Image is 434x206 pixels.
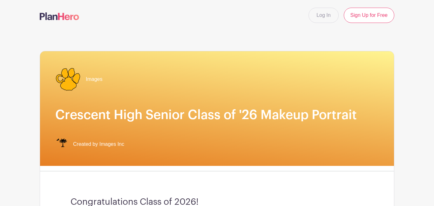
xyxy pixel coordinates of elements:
img: logo-507f7623f17ff9eddc593b1ce0a138ce2505c220e1c5a4e2b4648c50719b7d32.svg [40,12,79,20]
a: Sign Up for Free [344,8,394,23]
a: Log In [309,8,338,23]
span: Created by Images Inc [73,140,124,148]
span: Images [86,75,102,83]
img: CRESCENT_HS_PAW-01.png [55,67,81,92]
h1: Crescent High Senior Class of '26 Makeup Portrait [55,107,379,123]
img: IMAGES%20logo%20transparenT%20PNG%20s.png [55,138,68,151]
